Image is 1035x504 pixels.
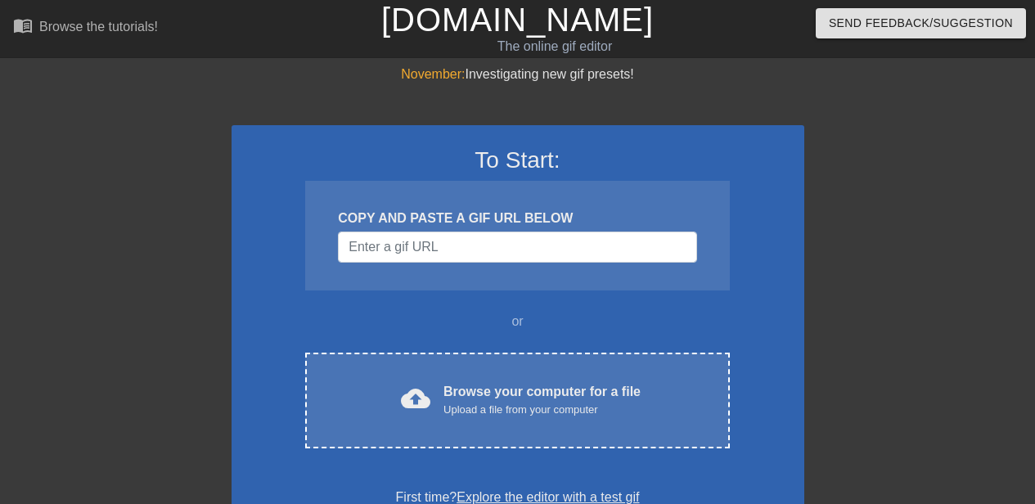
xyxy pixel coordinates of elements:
div: Browse the tutorials! [39,20,158,34]
span: cloud_upload [401,384,430,413]
div: Browse your computer for a file [443,382,641,418]
a: [DOMAIN_NAME] [381,2,654,38]
button: Send Feedback/Suggestion [816,8,1026,38]
a: Browse the tutorials! [13,16,158,41]
div: or [274,312,762,331]
div: Upload a file from your computer [443,402,641,418]
span: menu_book [13,16,33,35]
div: COPY AND PASTE A GIF URL BELOW [338,209,696,228]
a: Explore the editor with a test gif [457,490,639,504]
span: Send Feedback/Suggestion [829,13,1013,34]
span: November: [401,67,465,81]
h3: To Start: [253,146,783,174]
input: Username [338,232,696,263]
div: The online gif editor [353,37,757,56]
div: Investigating new gif presets! [232,65,804,84]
